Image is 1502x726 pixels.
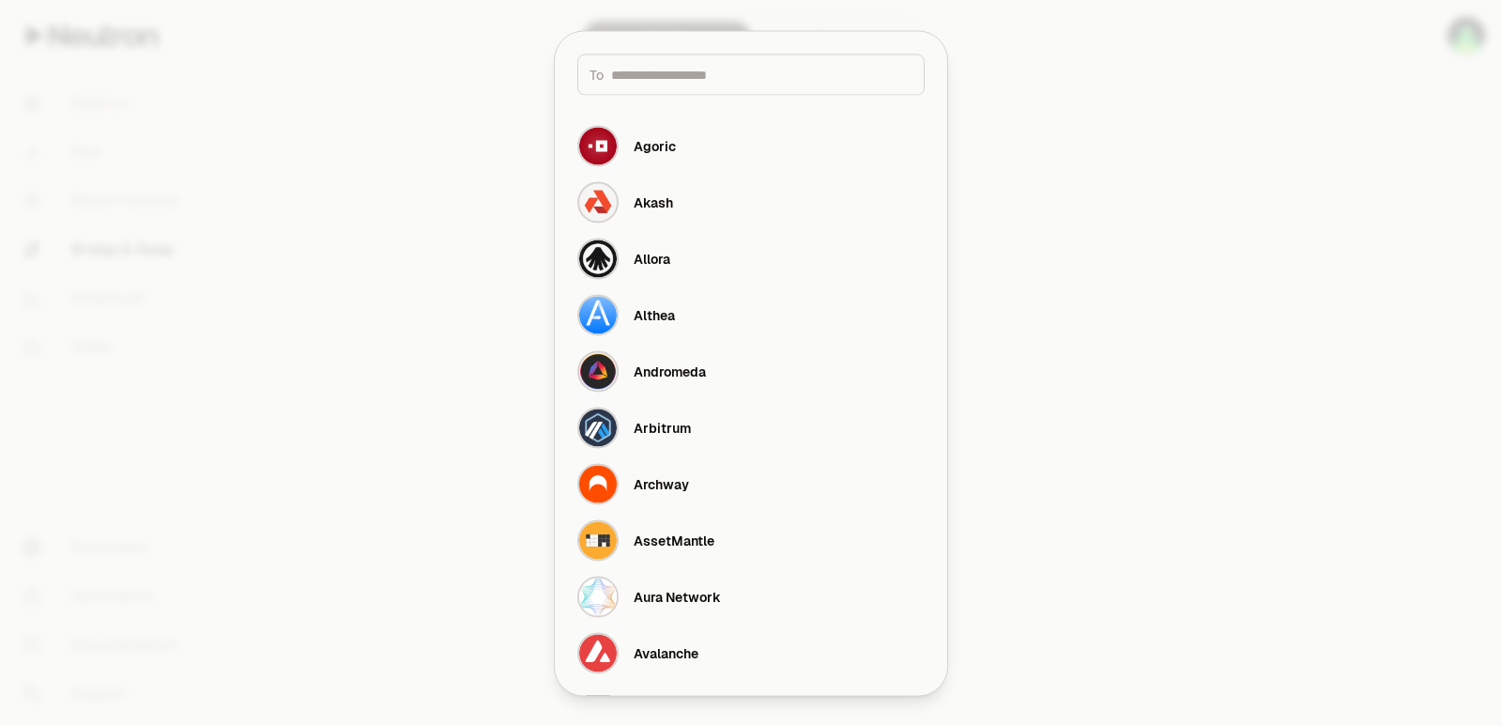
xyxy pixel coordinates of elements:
div: Archway [634,474,689,493]
div: Avalanche [634,643,698,662]
img: Althea Logo [579,296,617,333]
button: Archway LogoArchway [566,456,936,512]
button: Agoric LogoAgoric [566,117,936,174]
img: Allora Logo [579,239,617,277]
div: AssetMantle [634,531,714,549]
img: AssetMantle Logo [579,521,617,559]
img: Arbitrum Logo [579,409,617,446]
button: Allora LogoAllora [566,230,936,286]
div: Allora [634,249,670,268]
img: Agoric Logo [579,127,617,164]
img: Aura Network Logo [579,578,617,615]
button: Aura Network LogoAura Network [566,568,936,625]
div: Akash [634,193,673,211]
img: Archway Logo [579,465,617,502]
button: Arbitrum LogoArbitrum [566,399,936,456]
div: Althea [634,305,675,324]
button: Andromeda LogoAndromeda [566,343,936,399]
button: Althea LogoAlthea [566,286,936,343]
img: Andromeda Logo [579,352,617,390]
span: To [590,65,604,84]
img: Akash Logo [579,183,617,221]
button: Akash LogoAkash [566,174,936,230]
div: Andromeda [634,362,706,380]
button: AssetMantle LogoAssetMantle [566,512,936,568]
div: Aura Network [634,587,721,606]
div: Agoric [634,136,676,155]
button: Avalanche LogoAvalanche [566,625,936,681]
img: Avalanche Logo [579,634,617,672]
div: Arbitrum [634,418,691,437]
